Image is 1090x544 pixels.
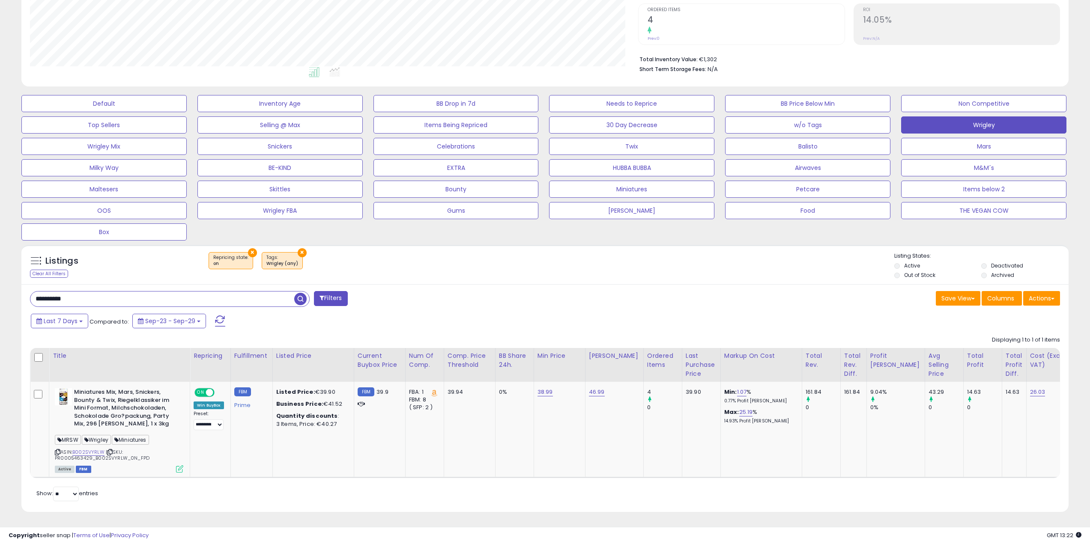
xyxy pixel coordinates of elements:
div: Num of Comp. [409,351,440,369]
label: Out of Stock [904,271,935,279]
button: Twix [549,138,714,155]
button: Default [21,95,187,112]
button: Inventory Age [197,95,363,112]
div: Displaying 1 to 1 of 1 items [992,336,1060,344]
li: €1,302 [639,54,1054,64]
span: Ordered Items [648,8,844,12]
div: Total Profit [967,351,998,369]
span: | SKU: PR0005463429_B002SVYRLW_0N_FPD [55,449,149,461]
div: Cost (Exc. VAT) [1030,351,1074,369]
small: FBM [234,387,251,396]
small: FBM [358,387,374,396]
button: Gums [373,202,539,219]
button: Milky Way [21,159,187,176]
b: Quantity discounts [276,412,338,420]
div: 0 [806,404,840,411]
a: 26.03 [1030,388,1045,396]
a: 25.19 [739,408,753,416]
div: Total Profit Diff. [1006,351,1023,378]
button: BB Drop in 7d [373,95,539,112]
b: Min: [724,388,737,396]
button: OOS [21,202,187,219]
span: Wrigley [82,435,111,445]
div: 9.04% [870,388,925,396]
div: 39.90 [686,388,714,396]
button: Sep-23 - Sep-29 [132,314,206,328]
div: 43.29 [929,388,963,396]
span: N/A [708,65,718,73]
b: Miniatures Mix, Mars, Snickers, Bounty & Twix, Riegelklassiker im Mini Format, Milchschokoladen, ... [74,388,178,430]
button: Needs to Reprice [549,95,714,112]
div: 161.84 [806,388,840,396]
span: ROI [863,8,1060,12]
div: ASIN: [55,388,183,472]
button: BB Price Below Min [725,95,890,112]
button: Items Being Repriced [373,116,539,134]
p: 0.77% Profit [PERSON_NAME] [724,398,795,404]
button: Food [725,202,890,219]
div: 3 Items, Price: €40.27 [276,420,347,428]
small: Prev: N/A [863,36,880,41]
div: Preset: [194,411,224,430]
div: ( SFP: 2 ) [409,404,437,411]
div: Last Purchase Price [686,351,717,378]
a: 38.99 [538,388,553,396]
span: Show: entries [36,489,98,497]
div: Total Rev. [806,351,837,369]
div: €39.90 [276,388,347,396]
div: 4 [647,388,682,396]
p: 14.93% Profit [PERSON_NAME] [724,418,795,424]
button: BE-KIND [197,159,363,176]
button: Maltesers [21,181,187,198]
button: HUBBA BUBBA [549,159,714,176]
span: Tags : [266,254,298,267]
button: Skittles [197,181,363,198]
b: Total Inventory Value: [639,56,698,63]
span: 2025-10-7 13:22 GMT [1047,531,1081,539]
div: Comp. Price Threshold [448,351,492,369]
div: Fulfillment [234,351,269,360]
b: Short Term Storage Fees: [639,65,706,73]
div: 0 [967,404,1002,411]
div: Total Rev. Diff. [844,351,863,378]
label: Deactivated [991,262,1023,269]
button: Petcare [725,181,890,198]
span: All listings currently available for purchase on Amazon [55,466,75,473]
img: 413HnSpprqL._SL40_.jpg [55,388,72,405]
div: 14.63 [1006,388,1020,396]
th: The percentage added to the cost of goods (COGS) that forms the calculator for Min & Max prices. [720,348,802,382]
div: 0 [929,404,963,411]
span: MRSW [55,435,81,445]
div: on [213,261,248,267]
div: Avg Selling Price [929,351,960,378]
button: Save View [936,291,980,306]
button: Snickers [197,138,363,155]
button: Wrigley FBA [197,202,363,219]
button: × [248,248,257,257]
label: Archived [991,271,1014,279]
div: Current Buybox Price [358,351,402,369]
span: OFF [213,389,227,396]
button: Top Sellers [21,116,187,134]
a: Privacy Policy [111,531,149,539]
button: Bounty [373,181,539,198]
button: Celebrations [373,138,539,155]
button: Non Competitive [901,95,1066,112]
button: [PERSON_NAME] [549,202,714,219]
div: 39.94 [448,388,489,396]
button: × [298,248,307,257]
button: w/o Tags [725,116,890,134]
div: FBM: 8 [409,396,437,404]
button: Mars [901,138,1066,155]
button: Actions [1023,291,1060,306]
div: 0 [647,404,682,411]
small: Prev: 0 [648,36,660,41]
p: Listing States: [894,252,1069,260]
button: Wrigley Mix [21,138,187,155]
a: Terms of Use [73,531,110,539]
strong: Copyright [9,531,40,539]
div: Win BuyBox [194,401,224,409]
label: Active [904,262,920,269]
b: Business Price: [276,400,323,408]
button: Airwaves [725,159,890,176]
